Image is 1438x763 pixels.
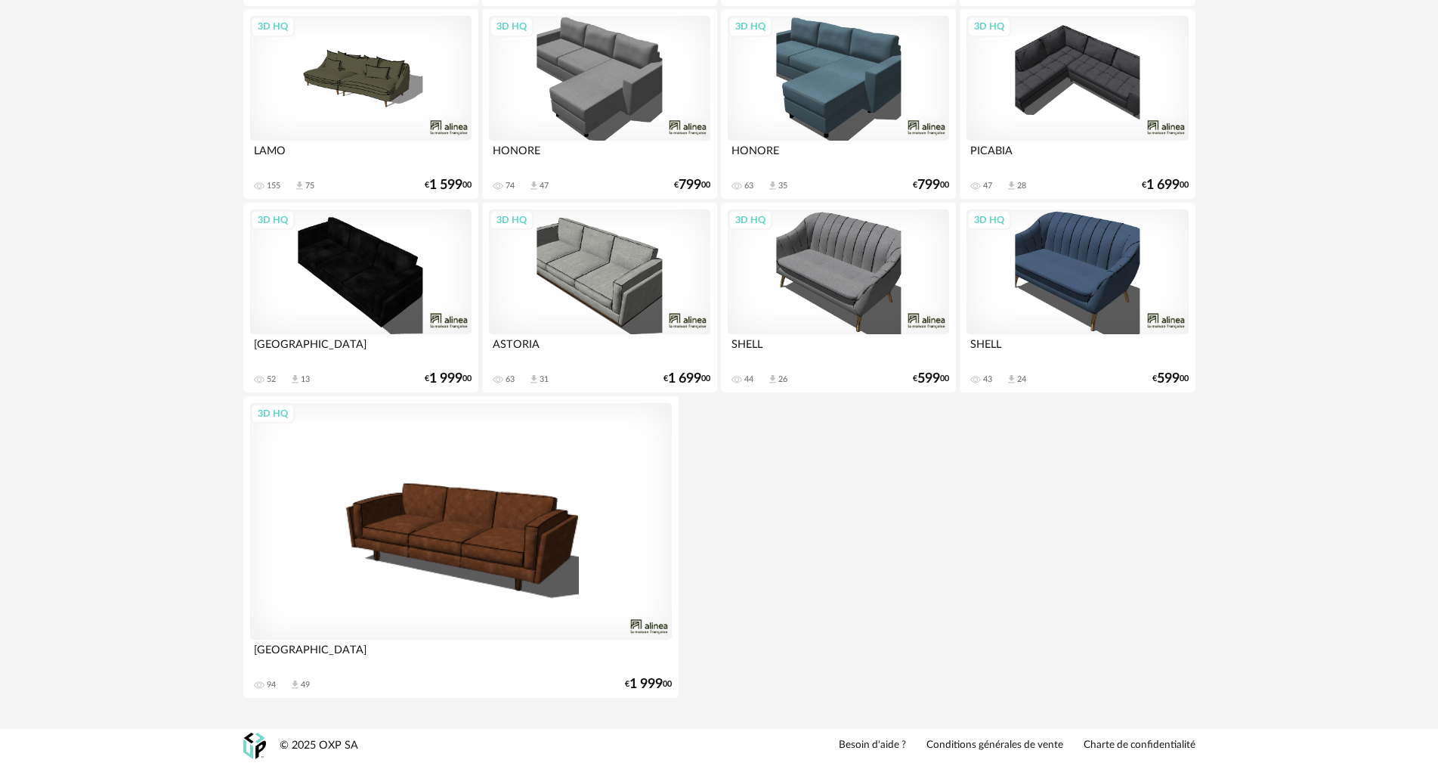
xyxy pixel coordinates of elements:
[767,374,778,385] span: Download icon
[506,181,515,191] div: 74
[528,374,540,385] span: Download icon
[983,181,992,191] div: 47
[1084,739,1195,752] a: Charte de confidentialité
[429,180,462,191] span: 1 599
[913,374,949,384] div: € 00
[490,210,533,230] div: 3D HQ
[839,739,906,752] a: Besoin d'aide ?
[489,141,711,171] div: HONORE
[1152,374,1189,384] div: € 00
[767,180,778,191] span: Download icon
[721,9,957,199] a: 3D HQ HONORE 63 Download icon 35 €79900
[744,374,753,385] div: 44
[778,374,787,385] div: 26
[425,180,472,191] div: € 00
[913,180,949,191] div: € 00
[540,181,549,191] div: 47
[1017,374,1026,385] div: 24
[267,181,280,191] div: 155
[1157,374,1180,384] span: 599
[629,679,663,690] span: 1 999
[625,679,672,690] div: € 00
[960,203,1195,392] a: 3D HQ SHELL 43 Download icon 24 €59900
[728,210,772,230] div: 3D HQ
[967,210,1011,230] div: 3D HQ
[251,404,295,423] div: 3D HQ
[489,334,711,364] div: ASTORIA
[967,17,1011,36] div: 3D HQ
[1142,180,1189,191] div: € 00
[243,396,679,699] a: 3D HQ [GEOGRAPHIC_DATA] 94 Download icon 49 €1 99900
[983,374,992,385] div: 43
[674,180,710,191] div: € 00
[250,141,472,171] div: LAMO
[728,334,950,364] div: SHELL
[679,180,701,191] span: 799
[490,17,533,36] div: 3D HQ
[721,203,957,392] a: 3D HQ SHELL 44 Download icon 26 €59900
[506,374,515,385] div: 63
[540,374,549,385] div: 31
[482,203,718,392] a: 3D HQ ASTORIA 63 Download icon 31 €1 69900
[251,210,295,230] div: 3D HQ
[243,9,479,199] a: 3D HQ LAMO 155 Download icon 75 €1 59900
[243,733,266,759] img: OXP
[528,180,540,191] span: Download icon
[728,17,772,36] div: 3D HQ
[1017,181,1026,191] div: 28
[289,679,301,690] span: Download icon
[917,180,940,191] span: 799
[267,680,276,690] div: 94
[301,374,310,385] div: 13
[250,640,672,670] div: [GEOGRAPHIC_DATA]
[429,374,462,384] span: 1 999
[1006,374,1017,385] span: Download icon
[280,739,358,753] div: © 2025 OXP SA
[243,203,479,392] a: 3D HQ [GEOGRAPHIC_DATA] 52 Download icon 13 €1 99900
[482,9,718,199] a: 3D HQ HONORE 74 Download icon 47 €79900
[305,181,314,191] div: 75
[960,9,1195,199] a: 3D HQ PICABIA 47 Download icon 28 €1 69900
[1006,180,1017,191] span: Download icon
[425,374,472,384] div: € 00
[926,739,1063,752] a: Conditions générales de vente
[251,17,295,36] div: 3D HQ
[301,680,310,690] div: 49
[966,334,1189,364] div: SHELL
[250,334,472,364] div: [GEOGRAPHIC_DATA]
[744,181,753,191] div: 63
[966,141,1189,171] div: PICABIA
[917,374,940,384] span: 599
[1146,180,1180,191] span: 1 699
[663,374,710,384] div: € 00
[267,374,276,385] div: 52
[289,374,301,385] span: Download icon
[294,180,305,191] span: Download icon
[728,141,950,171] div: HONORE
[778,181,787,191] div: 35
[668,374,701,384] span: 1 699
